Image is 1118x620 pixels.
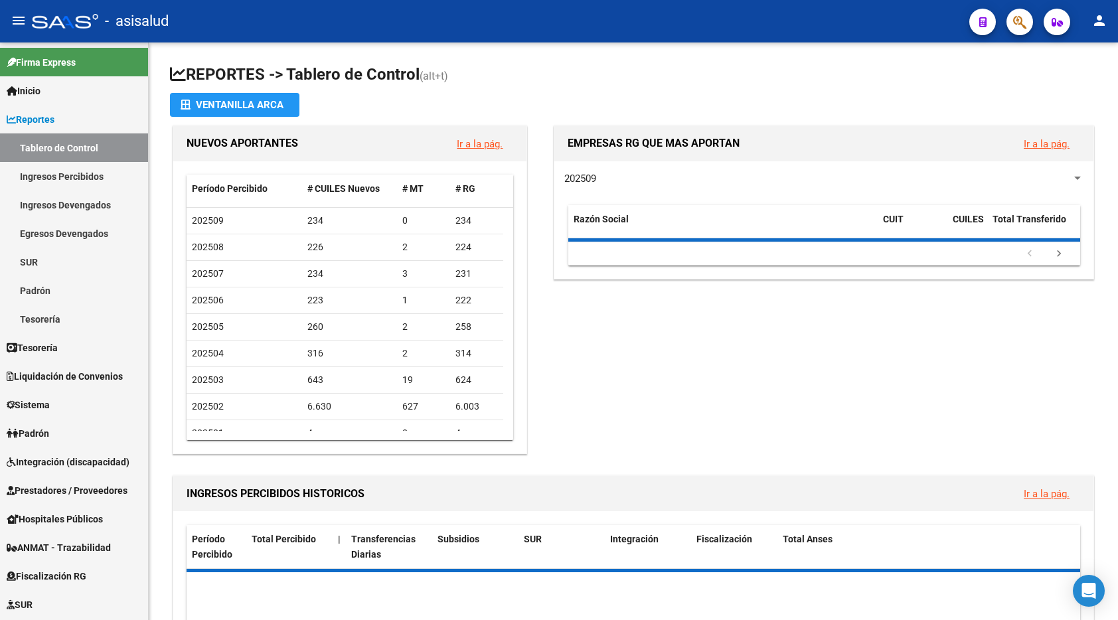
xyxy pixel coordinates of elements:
[307,399,392,414] div: 6.630
[696,534,752,544] span: Fiscalización
[402,426,445,441] div: 0
[192,321,224,332] span: 202505
[105,7,169,36] span: - asisalud
[446,131,513,156] button: Ir a la pág.
[1013,131,1080,156] button: Ir a la pág.
[170,93,299,117] button: Ventanilla ARCA
[181,93,289,117] div: Ventanilla ARCA
[455,240,498,255] div: 224
[7,597,33,612] span: SUR
[7,112,54,127] span: Reportes
[192,374,224,385] span: 202503
[192,295,224,305] span: 202506
[7,540,111,555] span: ANMAT - Trazabilidad
[192,215,224,226] span: 202509
[455,293,498,308] div: 222
[455,426,498,441] div: 4
[1013,481,1080,506] button: Ir a la pág.
[187,137,298,149] span: NUEVOS APORTANTES
[307,319,392,335] div: 260
[192,183,268,194] span: Período Percibido
[252,534,316,544] span: Total Percibido
[7,455,129,469] span: Integración (discapacidad)
[7,55,76,70] span: Firma Express
[455,399,498,414] div: 6.003
[307,426,392,441] div: 4
[307,240,392,255] div: 226
[402,399,445,414] div: 627
[187,487,364,500] span: INGRESOS PERCIBIDOS HISTORICOS
[568,137,740,149] span: EMPRESAS RG QUE MAS APORTAN
[187,175,302,203] datatable-header-cell: Período Percibido
[993,214,1066,224] span: Total Transferido
[455,319,498,335] div: 258
[402,240,445,255] div: 2
[883,214,904,224] span: CUIT
[691,525,777,569] datatable-header-cell: Fiscalización
[192,534,232,560] span: Período Percibido
[1024,488,1070,500] a: Ir a la pág.
[455,183,475,194] span: # RG
[307,213,392,228] div: 234
[402,372,445,388] div: 19
[564,173,596,185] span: 202509
[192,427,224,438] span: 202501
[610,534,659,544] span: Integración
[346,525,432,569] datatable-header-cell: Transferencias Diarias
[7,483,127,498] span: Prestadores / Proveedores
[7,341,58,355] span: Tesorería
[947,205,987,249] datatable-header-cell: CUILES
[1091,13,1107,29] mat-icon: person
[574,214,629,224] span: Razón Social
[11,13,27,29] mat-icon: menu
[307,293,392,308] div: 223
[1073,575,1105,607] div: Open Intercom Messenger
[1017,247,1042,262] a: go to previous page
[302,175,398,203] datatable-header-cell: # CUILES Nuevos
[7,426,49,441] span: Padrón
[605,525,691,569] datatable-header-cell: Integración
[953,214,984,224] span: CUILES
[7,512,103,526] span: Hospitales Públicos
[519,525,605,569] datatable-header-cell: SUR
[450,175,503,203] datatable-header-cell: # RG
[7,398,50,412] span: Sistema
[7,369,123,384] span: Liquidación de Convenios
[1046,247,1072,262] a: go to next page
[307,346,392,361] div: 316
[402,346,445,361] div: 2
[777,525,1070,569] datatable-header-cell: Total Anses
[402,319,445,335] div: 2
[338,534,341,544] span: |
[455,372,498,388] div: 624
[455,213,498,228] div: 234
[402,293,445,308] div: 1
[170,64,1097,87] h1: REPORTES -> Tablero de Control
[783,534,833,544] span: Total Anses
[987,205,1080,249] datatable-header-cell: Total Transferido
[187,525,246,569] datatable-header-cell: Período Percibido
[7,569,86,583] span: Fiscalización RG
[246,525,333,569] datatable-header-cell: Total Percibido
[1024,138,1070,150] a: Ir a la pág.
[402,213,445,228] div: 0
[402,266,445,281] div: 3
[402,183,424,194] span: # MT
[420,70,448,82] span: (alt+t)
[307,372,392,388] div: 643
[432,525,519,569] datatable-header-cell: Subsidios
[397,175,450,203] datatable-header-cell: # MT
[351,534,416,560] span: Transferencias Diarias
[455,346,498,361] div: 314
[878,205,947,249] datatable-header-cell: CUIT
[457,138,503,150] a: Ir a la pág.
[568,205,878,249] datatable-header-cell: Razón Social
[192,268,224,279] span: 202507
[192,242,224,252] span: 202508
[307,266,392,281] div: 234
[333,525,346,569] datatable-header-cell: |
[307,183,380,194] span: # CUILES Nuevos
[7,84,40,98] span: Inicio
[524,534,542,544] span: SUR
[438,534,479,544] span: Subsidios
